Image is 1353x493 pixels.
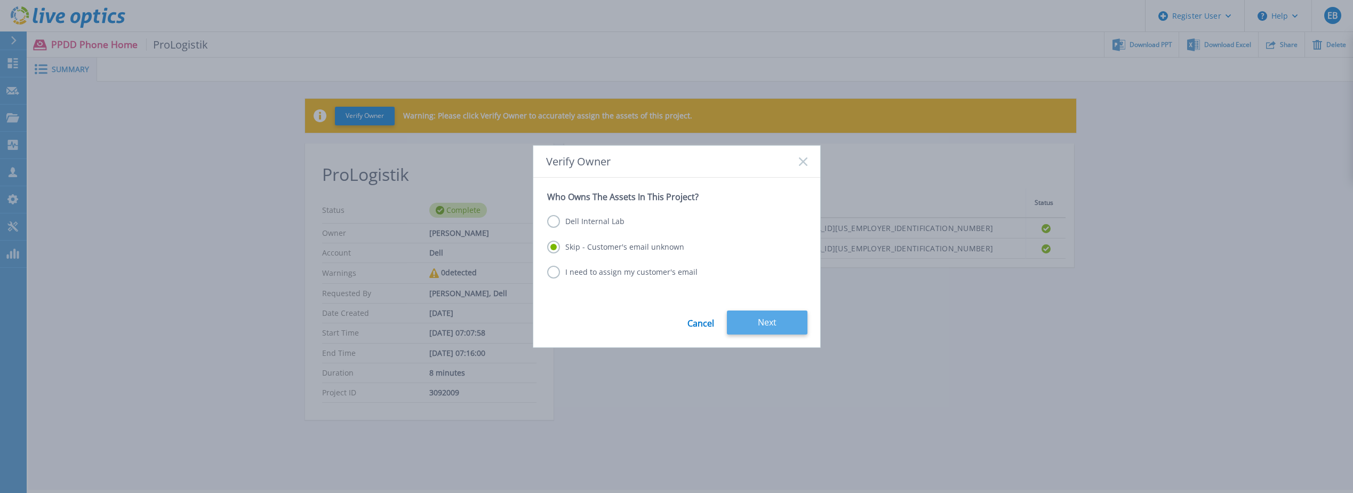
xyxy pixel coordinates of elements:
label: Dell Internal Lab [547,215,625,228]
span: Verify Owner [546,155,611,168]
label: Skip - Customer's email unknown [547,241,684,253]
button: Next [727,311,807,335]
label: I need to assign my customer's email [547,266,698,279]
p: Who Owns The Assets In This Project? [547,192,806,202]
a: Cancel [687,311,714,335]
